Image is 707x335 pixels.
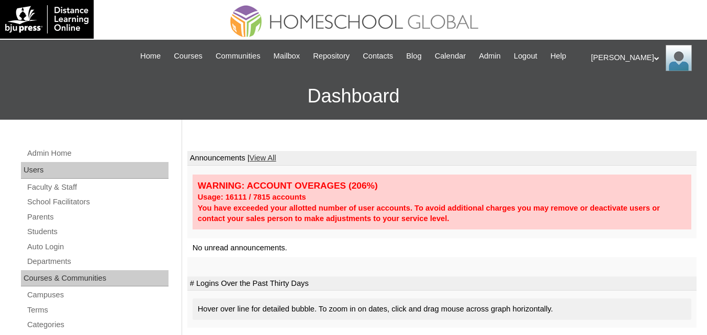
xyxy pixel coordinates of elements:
[545,50,571,62] a: Help
[198,180,686,192] div: WARNING: ACCOUNT OVERAGES (206%)
[474,50,506,62] a: Admin
[216,50,261,62] span: Communities
[26,288,169,302] a: Campuses
[250,154,276,162] a: View All
[193,298,691,320] div: Hover over line for detailed bubble. To zoom in on dates, click and drag mouse across graph horiz...
[435,50,466,62] span: Calendar
[26,211,169,224] a: Parents
[21,270,169,287] div: Courses & Communities
[187,238,697,258] td: No unread announcements.
[313,50,350,62] span: Repository
[268,50,306,62] a: Mailbox
[26,255,169,268] a: Departments
[198,203,686,224] div: You have exceeded your allotted number of user accounts. To avoid additional charges you may remo...
[21,162,169,179] div: Users
[26,195,169,209] a: School Facilitators
[26,318,169,331] a: Categories
[591,45,697,71] div: [PERSON_NAME]
[169,50,208,62] a: Courses
[514,50,537,62] span: Logout
[26,304,169,317] a: Terms
[135,50,166,62] a: Home
[363,50,393,62] span: Contacts
[140,50,161,62] span: Home
[274,50,300,62] span: Mailbox
[357,50,398,62] a: Contacts
[187,151,697,166] td: Announcements |
[551,50,566,62] span: Help
[174,50,203,62] span: Courses
[198,193,306,201] strong: Usage: 16111 / 7815 accounts
[26,147,169,160] a: Admin Home
[401,50,427,62] a: Blog
[479,50,501,62] span: Admin
[187,276,697,291] td: # Logins Over the Past Thirty Days
[509,50,543,62] a: Logout
[210,50,266,62] a: Communities
[5,5,88,33] img: logo-white.png
[26,181,169,194] a: Faculty & Staff
[406,50,421,62] span: Blog
[666,45,692,71] img: Ariane Ebuen
[308,50,355,62] a: Repository
[430,50,471,62] a: Calendar
[5,73,702,120] h3: Dashboard
[26,225,169,238] a: Students
[26,240,169,253] a: Auto Login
